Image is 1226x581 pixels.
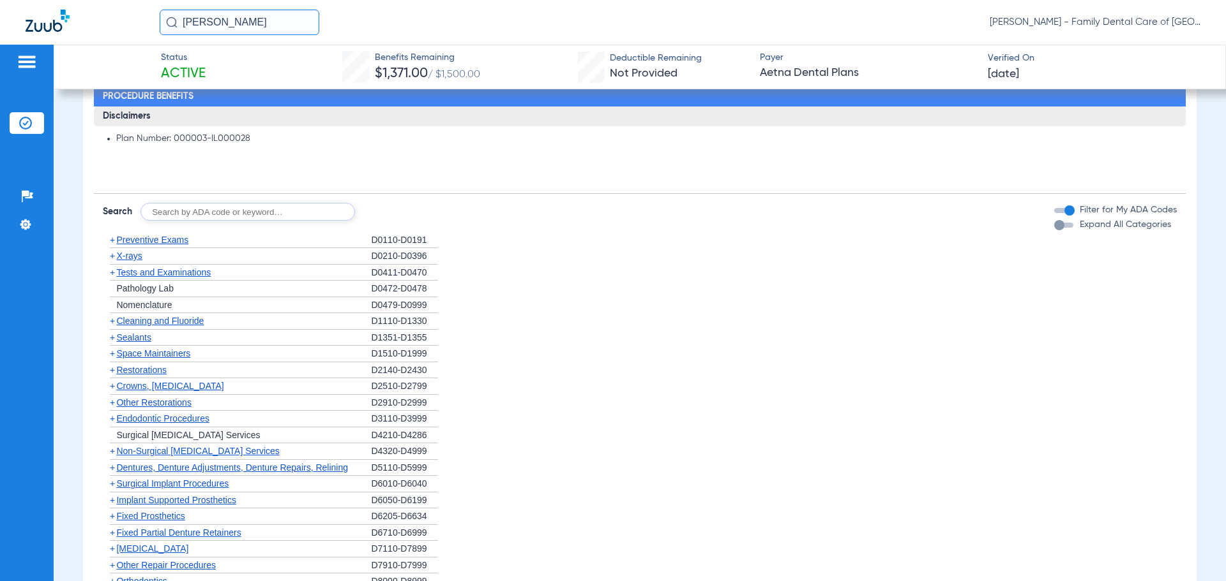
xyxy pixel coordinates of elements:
span: Expand All Categories [1080,220,1171,229]
span: Pathology Lab [116,283,174,293]
span: Aetna Dental Plans [760,65,977,81]
img: hamburger-icon [17,54,37,70]
span: Surgical [MEDICAL_DATA] Services [116,430,260,440]
div: D0411-D0470 [371,265,438,281]
span: Benefits Remaining [375,51,480,64]
span: Payer [760,51,977,64]
span: [DATE] [988,66,1019,82]
span: + [110,235,115,245]
span: Dentures, Denture Adjustments, Denture Repairs, Relining [116,462,348,473]
span: Surgical Implant Procedures [116,478,229,489]
span: + [110,478,115,489]
span: Space Maintainers [116,348,190,358]
div: D6010-D6040 [371,476,438,492]
div: D0110-D0191 [371,232,438,249]
div: D3110-D3999 [371,411,438,427]
span: + [110,251,115,261]
span: + [110,511,115,521]
div: D7110-D7899 [371,541,438,557]
div: D0210-D0396 [371,248,438,265]
span: + [110,543,115,554]
span: + [110,527,115,538]
div: D4320-D4999 [371,443,438,460]
div: D6710-D6999 [371,525,438,541]
span: + [110,560,115,570]
span: Crowns, [MEDICAL_DATA] [116,381,223,391]
span: + [110,365,115,375]
div: D1110-D1330 [371,313,438,330]
span: Cleaning and Fluoride [116,316,204,326]
span: Deductible Remaining [610,52,702,65]
label: Filter for My ADA Codes [1077,203,1177,217]
span: $1,371.00 [375,67,428,80]
span: Sealants [116,332,151,342]
span: Verified On [988,52,1205,65]
span: + [110,316,115,326]
span: + [110,348,115,358]
div: D2510-D2799 [371,378,438,395]
div: D2910-D2999 [371,395,438,411]
div: D1510-D1999 [371,346,438,362]
span: Fixed Partial Denture Retainers [116,527,241,538]
h2: Procedure Benefits [94,86,1185,107]
input: Search for patients [160,10,319,35]
div: D0479-D0999 [371,297,438,314]
div: D7910-D7999 [371,557,438,574]
span: + [110,381,115,391]
span: + [110,413,115,423]
span: [MEDICAL_DATA] [116,543,188,554]
div: D4210-D4286 [371,427,438,444]
span: Nomenclature [116,300,172,310]
div: D6205-D6634 [371,508,438,525]
span: Implant Supported Prosthetics [116,495,236,505]
span: Fixed Prosthetics [116,511,185,521]
span: Active [161,65,206,83]
img: Zuub Logo [26,10,70,32]
span: Status [161,51,206,64]
h3: Disclaimers [94,107,1185,127]
span: + [110,446,115,456]
span: Other Repair Procedures [116,560,216,570]
span: X-rays [116,251,142,261]
span: + [110,397,115,408]
div: D2140-D2430 [371,362,438,379]
img: Search Icon [166,17,178,28]
div: D1351-D1355 [371,330,438,346]
div: D5110-D5999 [371,460,438,476]
span: Not Provided [610,68,677,79]
div: D6050-D6199 [371,492,438,509]
span: Other Restorations [116,397,192,408]
span: + [110,267,115,277]
span: Restorations [116,365,167,375]
span: Preventive Exams [116,235,188,245]
span: [PERSON_NAME] - Family Dental Care of [GEOGRAPHIC_DATA] [990,16,1200,29]
span: Non-Surgical [MEDICAL_DATA] Services [116,446,279,456]
li: Plan Number: 000003-IL000028 [116,133,1176,145]
span: + [110,462,115,473]
span: Endodontic Procedures [116,413,209,423]
input: Search by ADA code or keyword… [140,203,355,221]
span: + [110,495,115,505]
span: / $1,500.00 [428,70,480,80]
span: Search [103,205,132,218]
span: Tests and Examinations [116,267,211,277]
div: D0472-D0478 [371,281,438,297]
span: + [110,332,115,342]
